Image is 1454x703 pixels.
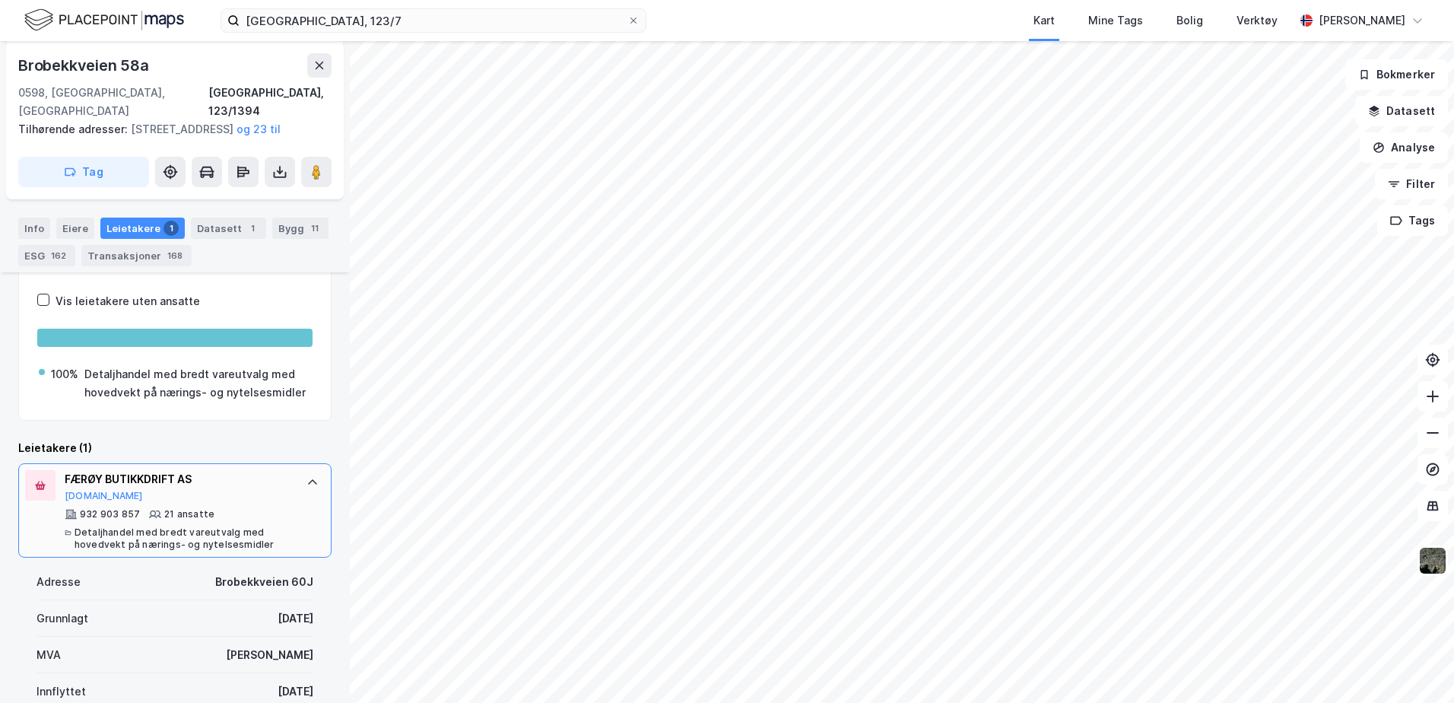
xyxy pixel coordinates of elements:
[37,682,86,701] div: Innflyttet
[18,122,131,135] span: Tilhørende adresser:
[75,526,291,551] div: Detaljhandel med bredt vareutvalg med hovedvekt på nærings- og nytelsesmidler
[18,84,208,120] div: 0598, [GEOGRAPHIC_DATA], [GEOGRAPHIC_DATA]
[208,84,332,120] div: [GEOGRAPHIC_DATA], 123/1394
[1237,11,1278,30] div: Verktøy
[1360,132,1448,163] button: Analyse
[51,365,78,383] div: 100%
[240,9,627,32] input: Søk på adresse, matrikkel, gårdeiere, leietakere eller personer
[48,248,69,263] div: 162
[37,646,61,664] div: MVA
[1345,59,1448,90] button: Bokmerker
[56,292,200,310] div: Vis leietakere uten ansatte
[65,470,291,488] div: FÆRØY BUTIKKDRIFT AS
[278,609,313,628] div: [DATE]
[80,508,140,520] div: 932 903 857
[1319,11,1405,30] div: [PERSON_NAME]
[215,573,313,591] div: Brobekkveien 60J
[1378,630,1454,703] div: Kontrollprogram for chat
[18,157,149,187] button: Tag
[1418,546,1447,575] img: 9k=
[18,439,332,457] div: Leietakere (1)
[191,218,266,239] div: Datasett
[1377,205,1448,236] button: Tags
[84,365,311,402] div: Detaljhandel med bredt vareutvalg med hovedvekt på nærings- og nytelsesmidler
[226,646,313,664] div: [PERSON_NAME]
[24,7,184,33] img: logo.f888ab2527a4732fd821a326f86c7f29.svg
[1355,96,1448,126] button: Datasett
[1088,11,1143,30] div: Mine Tags
[1378,630,1454,703] iframe: Chat Widget
[164,248,186,263] div: 168
[164,508,214,520] div: 21 ansatte
[163,221,179,236] div: 1
[18,218,50,239] div: Info
[245,221,260,236] div: 1
[278,682,313,701] div: [DATE]
[56,218,94,239] div: Eiere
[1176,11,1203,30] div: Bolig
[1375,169,1448,199] button: Filter
[1033,11,1055,30] div: Kart
[18,120,319,138] div: [STREET_ADDRESS]
[18,245,75,266] div: ESG
[307,221,322,236] div: 11
[65,490,143,502] button: [DOMAIN_NAME]
[100,218,185,239] div: Leietakere
[18,53,152,78] div: Brobekkveien 58a
[37,609,88,628] div: Grunnlagt
[37,573,81,591] div: Adresse
[81,245,192,266] div: Transaksjoner
[272,218,329,239] div: Bygg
